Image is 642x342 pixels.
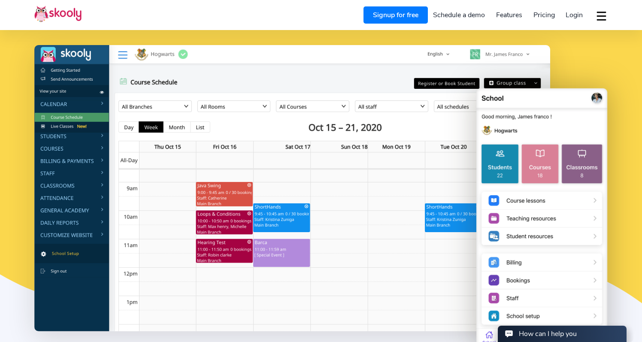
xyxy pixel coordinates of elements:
[34,45,550,331] img: Meet the #1 Software to run any type of school - Desktop
[34,6,82,22] img: Skooly
[595,6,608,26] button: dropdown menu
[566,10,583,20] span: Login
[560,8,588,22] a: Login
[533,10,555,20] span: Pricing
[528,8,560,22] a: Pricing
[428,8,491,22] a: Schedule a demo
[491,8,528,22] a: Features
[363,6,428,24] a: Signup for free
